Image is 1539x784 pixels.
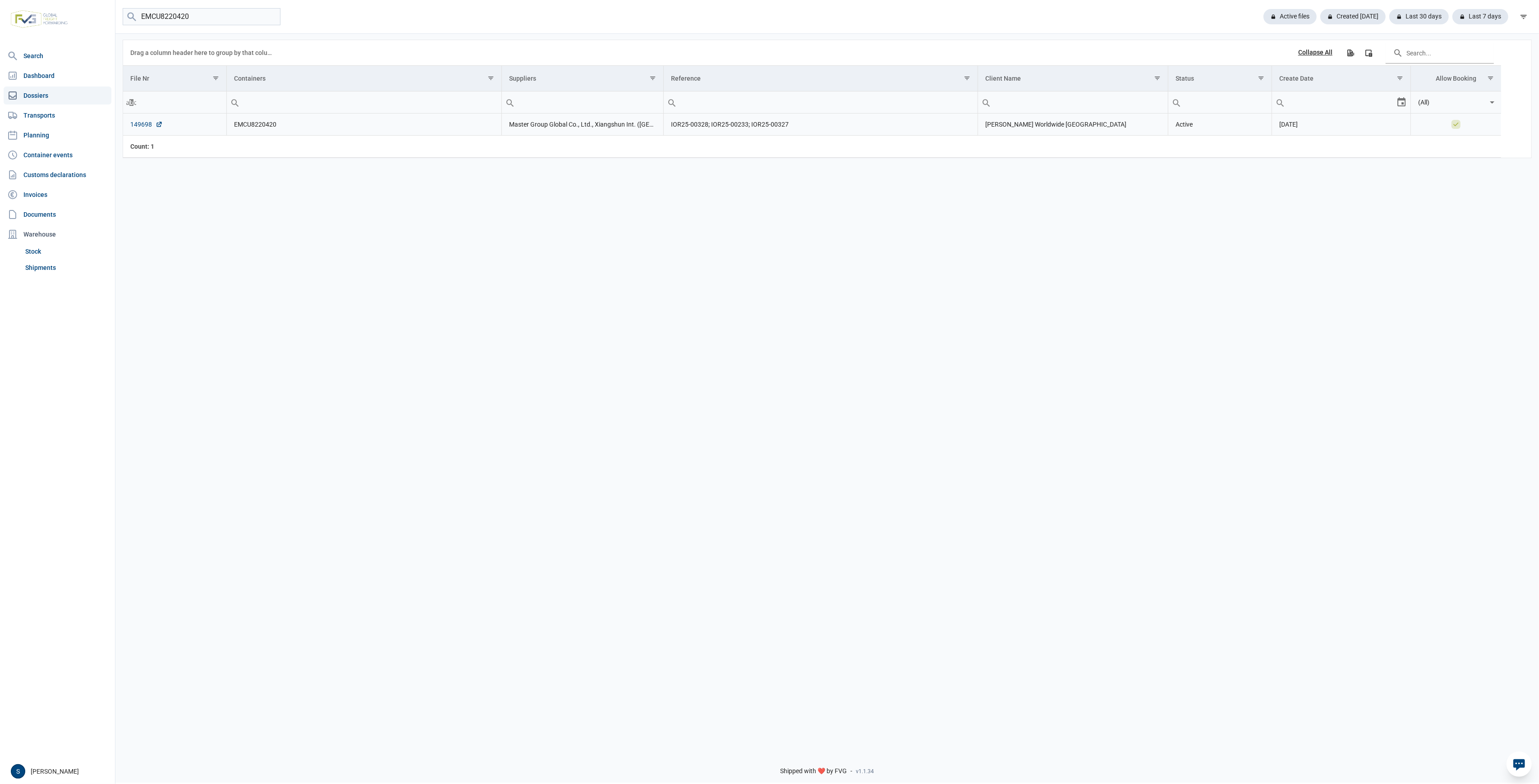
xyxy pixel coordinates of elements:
[4,146,111,164] a: Container events
[502,91,663,113] input: Filter cell
[1272,91,1396,113] input: Filter cell
[1168,91,1272,113] input: Filter cell
[234,75,266,82] div: Containers
[1411,66,1501,91] td: Column Allow Booking
[11,764,110,779] div: [PERSON_NAME]
[649,75,656,82] span: Show filter options for column 'Suppliers'
[226,66,501,91] td: Column Containers
[1263,9,1317,24] div: Active files
[7,7,71,32] img: FVG - Global freight forwarding
[4,225,111,243] div: Warehouse
[1176,75,1194,82] div: Status
[4,67,111,85] a: Dashboard
[964,75,970,82] span: Show filter options for column 'Reference'
[671,75,701,82] div: Reference
[1487,91,1498,113] div: Select
[501,114,663,136] td: Master Group Global Co., Ltd., Xiangshun Int. ([GEOGRAPHIC_DATA]) Trading Co., Ltd.
[487,75,494,82] span: Show filter options for column 'Containers'
[123,91,139,113] div: Search box
[663,66,978,91] td: Column Reference
[1154,75,1161,82] span: Show filter options for column 'Client Name'
[664,91,978,113] input: Filter cell
[4,205,111,223] a: Documents
[1272,66,1411,91] td: Column Create Date
[978,114,1168,136] td: [PERSON_NAME] Worldwide [GEOGRAPHIC_DATA]
[123,66,226,91] td: Column File Nr
[4,126,111,144] a: Planning
[1168,66,1272,91] td: Column Status
[851,767,853,775] span: -
[781,767,847,775] span: Shipped with ❤️ by FVG
[4,87,111,105] a: Dossiers
[4,47,111,65] a: Search
[1272,91,1288,113] div: Search box
[123,91,226,113] input: Filter cell
[663,114,978,136] td: IOR25-00328; IOR25-00233; IOR25-00327
[664,91,680,113] div: Search box
[1516,9,1532,25] div: filter
[856,768,874,775] span: v1.1.34
[1168,91,1185,113] div: Search box
[123,8,280,26] input: Search dossiers
[130,142,219,151] div: File Nr Count: 1
[1396,91,1407,113] div: Select
[1436,75,1476,82] div: Allow Booking
[130,46,275,60] div: Drag a column header here to group by that column
[22,243,111,260] a: Stock
[1258,75,1264,82] span: Show filter options for column 'Status'
[978,91,1168,113] input: Filter cell
[509,75,536,82] div: Suppliers
[123,40,1501,158] div: Data grid with 1 rows and 8 columns
[4,186,111,204] a: Invoices
[1411,91,1501,114] td: Filter cell
[4,106,111,124] a: Transports
[1342,45,1358,61] div: Export all data to Excel
[4,166,111,184] a: Customs declarations
[1452,9,1508,24] div: Last 7 days
[1397,75,1403,82] span: Show filter options for column 'Create Date'
[1487,75,1494,82] span: Show filter options for column 'Allow Booking'
[1386,42,1494,64] input: Search in the data grid
[130,40,1494,65] div: Data grid toolbar
[1411,91,1487,113] input: Filter cell
[212,75,219,82] span: Show filter options for column 'File Nr'
[226,91,501,114] td: Filter cell
[501,91,663,114] td: Filter cell
[978,66,1168,91] td: Column Client Name
[22,260,111,276] a: Shipments
[985,75,1021,82] div: Client Name
[1272,91,1411,114] td: Filter cell
[1168,114,1272,136] td: Active
[1320,9,1386,24] div: Created [DATE]
[663,91,978,114] td: Filter cell
[1168,91,1272,114] td: Filter cell
[1298,49,1332,57] div: Collapse All
[226,114,501,136] td: EMCU8220420
[1279,75,1314,82] div: Create Date
[227,91,501,113] input: Filter cell
[1279,121,1298,128] span: [DATE]
[227,91,243,113] div: Search box
[130,75,149,82] div: File Nr
[1389,9,1449,24] div: Last 30 days
[502,91,518,113] div: Search box
[978,91,1168,114] td: Filter cell
[978,91,994,113] div: Search box
[130,120,163,129] a: 149698
[1360,45,1377,61] div: Column Chooser
[501,66,663,91] td: Column Suppliers
[123,91,226,114] td: Filter cell
[11,764,25,779] button: S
